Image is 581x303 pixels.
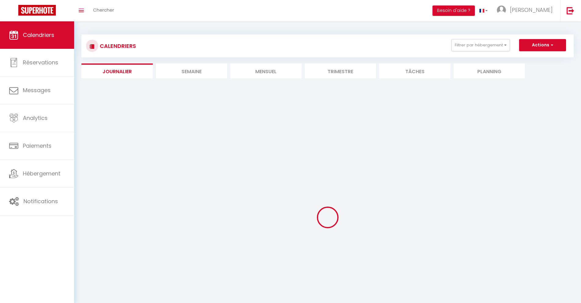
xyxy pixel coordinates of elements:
button: Filtrer par hébergement [451,39,510,51]
span: Hébergement [23,170,60,177]
button: Actions [519,39,566,51]
span: Réservations [23,59,58,66]
span: Paiements [23,142,52,150]
img: logout [567,7,574,14]
li: Tâches [379,63,450,78]
span: [PERSON_NAME] [510,6,553,14]
span: Chercher [93,7,114,13]
img: Super Booking [18,5,56,16]
li: Planning [454,63,525,78]
li: Trimestre [305,63,376,78]
li: Journalier [81,63,153,78]
span: Messages [23,86,51,94]
li: Mensuel [230,63,302,78]
img: ... [497,5,506,15]
h3: CALENDRIERS [98,39,136,53]
span: Calendriers [23,31,54,39]
li: Semaine [156,63,227,78]
span: Analytics [23,114,48,122]
span: Notifications [23,197,58,205]
button: Besoin d'aide ? [432,5,475,16]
